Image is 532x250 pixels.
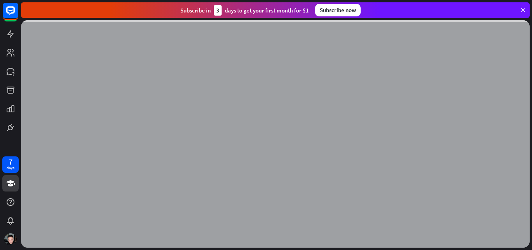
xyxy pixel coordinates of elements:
[315,4,361,16] div: Subscribe now
[7,165,14,171] div: days
[214,5,222,16] div: 3
[9,158,12,165] div: 7
[2,156,19,173] a: 7 days
[180,5,309,16] div: Subscribe in days to get your first month for $1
